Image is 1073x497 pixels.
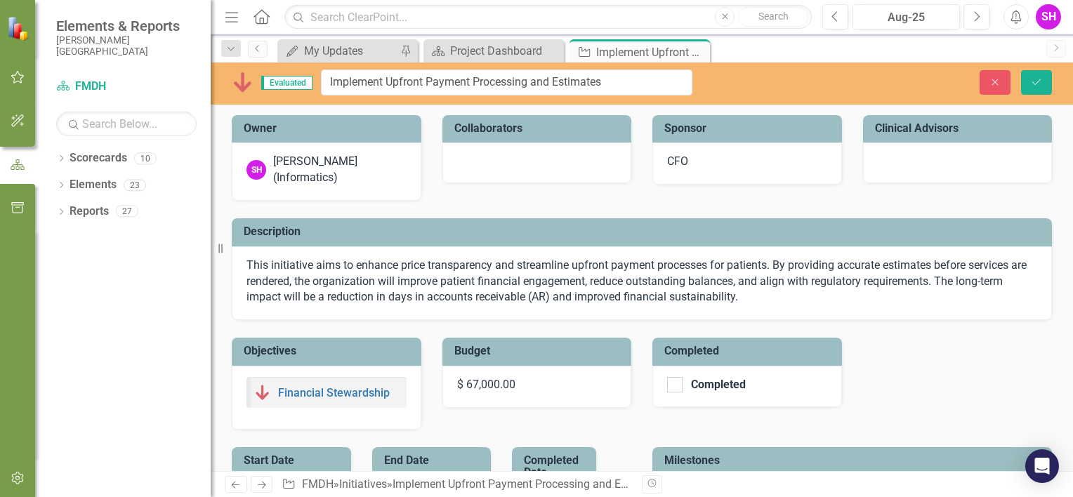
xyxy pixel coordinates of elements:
img: Below Plan [232,71,254,93]
a: FMDH [302,477,334,491]
input: Search Below... [56,112,197,136]
a: Scorecards [70,150,127,166]
h3: Description [244,225,1045,238]
span: Evaluated [261,76,312,90]
span: Search [758,11,789,22]
a: My Updates [281,42,397,60]
a: FMDH [56,79,197,95]
div: Open Intercom Messenger [1025,449,1059,483]
h3: Completed Date [524,454,589,479]
a: Initiatives [339,477,387,491]
h3: Collaborators [454,122,625,135]
a: Project Dashboard [427,42,560,60]
img: Below Plan [254,384,271,401]
div: Implement Upfront Payment Processing and Estimates [596,44,706,61]
input: Search ClearPoint... [284,5,812,29]
button: Aug-25 [853,4,960,29]
img: ClearPoint Strategy [7,16,32,41]
h3: Start Date [244,454,344,467]
h3: Milestones [664,454,1045,467]
small: [PERSON_NAME][GEOGRAPHIC_DATA] [56,34,197,58]
p: This initiative aims to enhance price transparency and streamline upfront payment processes for p... [246,258,1037,306]
h3: Budget [454,345,625,357]
a: Financial Stewardship [278,386,390,399]
span: $ 67,000.00 [457,378,515,391]
input: This field is required [321,69,692,95]
div: [PERSON_NAME] (Informatics) [273,154,407,186]
div: Project Dashboard [450,42,560,60]
a: Elements [70,177,117,193]
h3: End Date [384,454,485,467]
div: 10 [134,152,157,164]
span: CFO [667,154,688,168]
button: SH [1036,4,1061,29]
a: Reports [70,204,109,220]
h3: Owner [244,122,414,135]
button: Search [738,7,808,27]
div: Aug-25 [857,9,955,26]
h3: Completed [664,345,835,357]
div: » » [282,477,631,493]
div: SH [246,160,266,180]
div: 23 [124,179,146,191]
div: Implement Upfront Payment Processing and Estimates [393,477,664,491]
span: Elements & Reports [56,18,197,34]
h3: Clinical Advisors [875,122,1046,135]
div: My Updates [304,42,397,60]
div: 27 [116,206,138,218]
h3: Sponsor [664,122,835,135]
h3: Objectives [244,345,414,357]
